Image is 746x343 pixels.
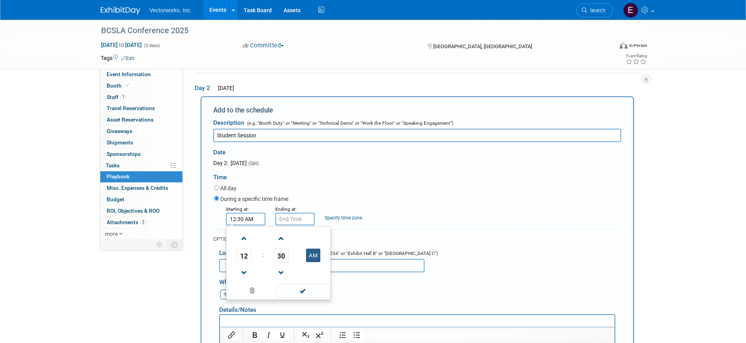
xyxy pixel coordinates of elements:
[107,151,141,157] span: Sponsorships
[577,4,613,17] a: Search
[107,82,131,89] span: Booth
[107,128,132,134] span: Giveaways
[248,160,259,166] span: (Sat)
[100,103,182,114] a: Travel Reservations
[100,194,182,205] a: Budget
[213,160,228,166] span: Day 2:
[216,85,234,91] span: [DATE]
[213,236,621,243] div: OPTIONAL DETAILS:
[100,69,182,80] a: Event Information
[120,94,126,100] span: 1
[118,42,125,48] span: to
[101,54,134,62] td: Tags
[100,149,182,160] a: Sponsorships
[220,184,237,192] label: All day
[107,208,160,214] span: ROI, Objectives & ROO
[213,142,376,159] div: Date
[350,330,363,341] button: Bullet list
[101,7,140,15] img: ExhibitDay
[336,330,350,341] button: Numbered list
[228,285,277,296] a: Clear selection
[125,83,129,88] i: Booth reservation complete
[274,262,289,283] a: Decrement Minute
[213,105,621,115] div: Add to the schedule
[229,160,247,166] span: [DATE]
[299,330,312,341] button: Subscript
[100,137,182,148] a: Shipments
[587,7,605,13] span: Search
[166,240,182,250] td: Toggle Event Tabs
[313,330,326,341] button: Superscript
[262,330,275,341] button: Italic
[219,249,243,257] span: Location
[107,71,151,77] span: Event Information
[195,84,214,92] span: Day 2
[105,231,118,237] span: more
[107,105,155,111] span: Travel Reservations
[623,3,638,18] img: Elena Pantazopoulos
[150,7,192,13] span: Vectorworks, Inc.
[107,94,126,100] span: Staff
[100,81,182,92] a: Booth
[213,119,244,126] span: Description
[237,228,252,248] a: Increment Hour
[240,41,287,50] button: Committed
[107,116,154,123] span: Asset Reservations
[433,43,532,49] span: [GEOGRAPHIC_DATA], [GEOGRAPHIC_DATA]
[226,206,249,212] small: Starting at:
[275,206,297,212] small: Ending at:
[100,217,182,228] a: Attachments2
[219,274,621,287] div: Who's involved?
[107,196,124,202] span: Budget
[248,330,261,341] button: Bold
[244,251,438,256] span: (e.g. "Exhibit Booth" or "Meeting Room 123A" or "Exhibit Hall B" or "[GEOGRAPHIC_DATA] C")
[107,173,130,180] span: Playbook
[100,206,182,217] a: ROI, Objectives & ROO
[276,330,289,341] button: Underline
[225,330,238,341] button: Insert/edit link
[306,249,320,262] button: AM
[107,139,133,146] span: Shipments
[626,54,647,58] div: Event Rating
[143,43,160,48] span: (3 days)
[100,160,182,171] a: Tasks
[237,248,252,262] span: Pick Hour
[275,213,315,225] input: End Time
[153,240,167,250] td: Personalize Event Tab Strip
[629,43,647,49] div: In-Person
[121,56,134,61] a: Edit
[261,248,265,262] td: :
[100,126,182,137] a: Giveaways
[140,219,146,225] span: 2
[107,219,146,225] span: Attachments
[246,120,453,126] span: (e.g. "Booth Duty" or "Meeting" or "Technical Demo" or "Work the Floor" or "Speaking Engagement")
[237,262,252,283] a: Decrement Hour
[100,183,182,194] a: Misc. Expenses & Credits
[100,92,182,103] a: Staff1
[219,300,615,314] div: Details/Notes
[101,41,142,49] span: [DATE] [DATE]
[100,229,182,240] a: more
[100,171,182,182] a: Playbook
[100,114,182,126] a: Asset Reservations
[226,213,265,225] input: Start Time
[98,24,601,38] div: BCSLA Conference 2025
[325,215,362,221] a: Specify time zone
[274,248,289,262] span: Pick Minute
[274,228,289,248] a: Increment Minute
[213,167,621,184] div: Time
[107,185,168,191] span: Misc. Expenses & Credits
[620,42,628,49] img: Format-Inperson.png
[220,195,288,203] label: During a specific time frame
[106,162,120,169] span: Tasks
[275,286,330,297] a: Done
[566,41,648,53] div: Event Format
